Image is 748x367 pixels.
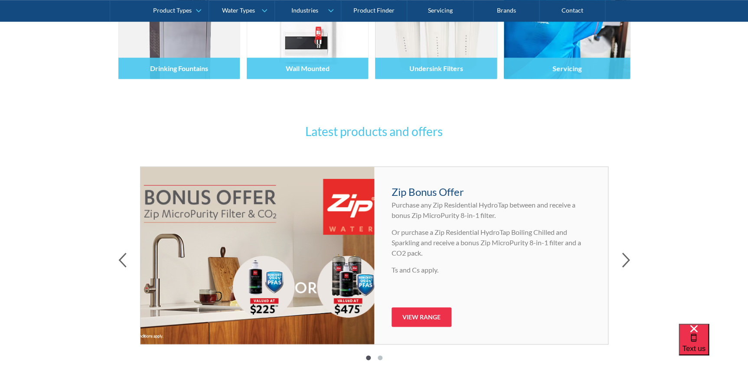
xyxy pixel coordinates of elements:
[150,64,208,72] h4: Drinking Fountains
[392,282,591,292] p: ‍
[392,184,591,200] h4: Zip Bonus Offer
[392,307,451,327] a: View Range
[392,200,591,221] p: Purchase any Zip Residential HydroTap between and receive a bonus Zip MicroPurity 8-in-1 filter.
[291,7,318,14] div: Industries
[679,324,748,367] iframe: podium webchat widget bubble
[153,7,192,14] div: Product Types
[409,64,463,72] h4: Undersink Filters
[205,122,543,140] h3: Latest products and offers
[140,167,374,344] img: Zip Bonus Offer
[392,227,591,258] p: Or purchase a Zip Residential HydroTap Boiling Chilled and Sparkling and receive a bonus Zip Micr...
[552,64,581,72] h4: Servicing
[392,265,591,275] p: Ts and Cs apply.
[222,7,255,14] div: Water Types
[285,64,329,72] h4: Wall Mounted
